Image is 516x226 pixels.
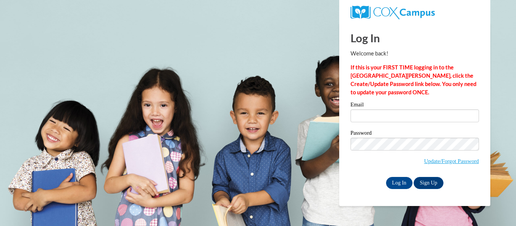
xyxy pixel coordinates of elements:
[351,49,479,58] p: Welcome back!
[351,130,479,138] label: Password
[414,177,443,189] a: Sign Up
[424,158,479,164] a: Update/Forgot Password
[386,177,412,189] input: Log In
[351,30,479,46] h1: Log In
[351,102,479,109] label: Email
[351,6,435,19] img: COX Campus
[351,9,435,15] a: COX Campus
[351,64,476,95] strong: If this is your FIRST TIME logging in to the [GEOGRAPHIC_DATA][PERSON_NAME], click the Create/Upd...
